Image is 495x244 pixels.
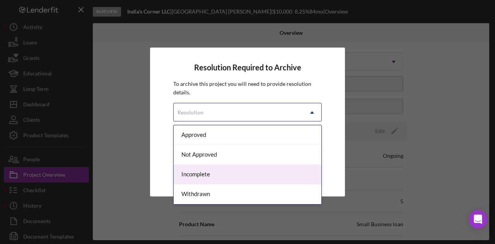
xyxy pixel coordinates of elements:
[173,63,322,72] h4: Resolution Required to Archive
[469,210,487,229] div: Open Intercom Messenger
[178,109,203,116] div: Resolution
[173,80,322,97] p: To archive this project you will need to provide resolution details.
[174,125,321,145] div: Approved
[174,184,321,204] div: Withdrawn
[174,145,321,165] div: Not Approved
[174,165,321,184] div: Incomplete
